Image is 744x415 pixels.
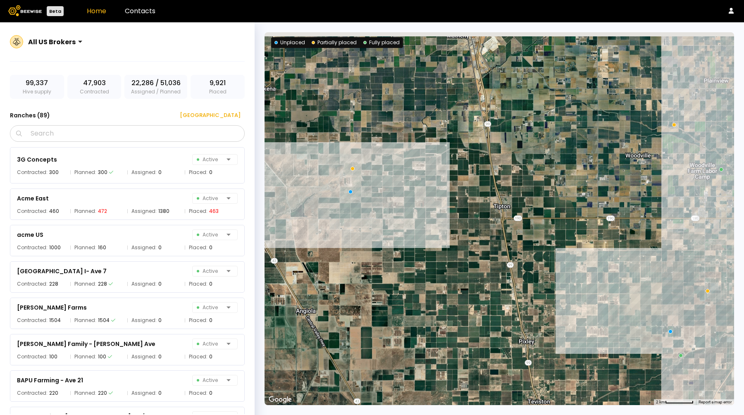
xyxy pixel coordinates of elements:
[17,243,48,252] span: Contracted:
[363,39,400,46] div: Fully placed
[209,168,212,176] div: 0
[83,78,106,88] span: 47,903
[74,280,96,288] span: Planned:
[209,207,219,215] div: 463
[98,243,106,252] div: 160
[209,316,212,324] div: 0
[17,316,48,324] span: Contracted:
[98,207,107,215] div: 472
[267,394,294,405] img: Google
[274,39,305,46] div: Unplaced
[158,316,162,324] div: 0
[74,353,96,361] span: Planned:
[189,280,207,288] span: Placed:
[158,353,162,361] div: 0
[98,389,107,397] div: 220
[209,280,212,288] div: 0
[174,111,241,119] div: [GEOGRAPHIC_DATA]
[98,280,107,288] div: 228
[209,353,212,361] div: 0
[17,230,43,240] div: acme US
[197,339,223,349] span: Active
[74,389,96,397] span: Planned:
[131,243,157,252] span: Assigned:
[197,193,223,203] span: Active
[170,109,245,122] button: [GEOGRAPHIC_DATA]
[189,353,207,361] span: Placed:
[158,243,162,252] div: 0
[158,280,162,288] div: 0
[158,389,162,397] div: 0
[158,168,162,176] div: 0
[189,243,207,252] span: Placed:
[210,78,226,88] span: 9,921
[49,280,58,288] div: 228
[74,168,96,176] span: Planned:
[189,168,207,176] span: Placed:
[124,75,187,99] div: Assigned / Planned
[189,316,207,324] span: Placed:
[656,400,665,404] span: 2 km
[653,399,696,405] button: Map scale: 2 km per 65 pixels
[131,207,157,215] span: Assigned:
[10,75,64,99] div: Hive supply
[131,168,157,176] span: Assigned:
[312,39,357,46] div: Partially placed
[17,303,87,312] div: [PERSON_NAME] Farms
[17,353,48,361] span: Contracted:
[49,389,58,397] div: 220
[17,193,49,203] div: Acme East
[189,207,207,215] span: Placed:
[49,243,61,252] div: 1000
[47,6,64,16] div: Beta
[267,394,294,405] a: Open this area in Google Maps (opens a new window)
[28,37,76,47] div: All US Brokers
[158,207,169,215] div: 1380
[17,375,83,385] div: BAPU Farming - Ave 21
[131,316,157,324] span: Assigned:
[17,389,48,397] span: Contracted:
[197,266,223,276] span: Active
[26,78,48,88] span: 99,337
[17,207,48,215] span: Contracted:
[131,280,157,288] span: Assigned:
[699,400,732,404] a: Report a map error
[49,168,59,176] div: 300
[17,168,48,176] span: Contracted:
[74,243,96,252] span: Planned:
[17,280,48,288] span: Contracted:
[209,243,212,252] div: 0
[10,110,50,121] h3: Ranches ( 89 )
[125,6,155,16] a: Contacts
[74,316,96,324] span: Planned:
[49,207,59,215] div: 460
[131,389,157,397] span: Assigned:
[87,6,106,16] a: Home
[67,75,122,99] div: Contracted
[8,5,42,16] img: Beewise logo
[74,207,96,215] span: Planned:
[209,389,212,397] div: 0
[17,339,155,349] div: [PERSON_NAME] Family - [PERSON_NAME] Ave
[131,353,157,361] span: Assigned:
[98,316,110,324] div: 1504
[197,230,223,240] span: Active
[131,78,181,88] span: 22,286 / 51,036
[17,155,57,165] div: 3G Concepts
[197,155,223,165] span: Active
[98,353,106,361] div: 100
[49,353,57,361] div: 100
[49,316,61,324] div: 1504
[191,75,245,99] div: Placed
[197,303,223,312] span: Active
[189,389,207,397] span: Placed:
[98,168,107,176] div: 300
[197,375,223,385] span: Active
[17,266,107,276] div: [GEOGRAPHIC_DATA] I- Ave 7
